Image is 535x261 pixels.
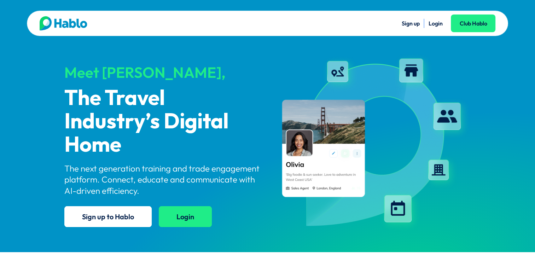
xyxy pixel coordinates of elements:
img: hablo-profile-image [274,53,471,233]
a: Sign up to Hablo [64,206,152,227]
div: Meet [PERSON_NAME], [64,64,262,81]
a: Club Hablo [451,14,495,32]
a: Sign up [402,20,420,27]
a: Login [159,206,212,227]
a: Login [428,20,442,27]
img: Hablo logo main 2 [40,16,87,30]
p: The next generation training and trade engagement platform. Connect, educate and communicate with... [64,163,262,196]
p: The Travel Industry’s Digital Home [64,87,262,157]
